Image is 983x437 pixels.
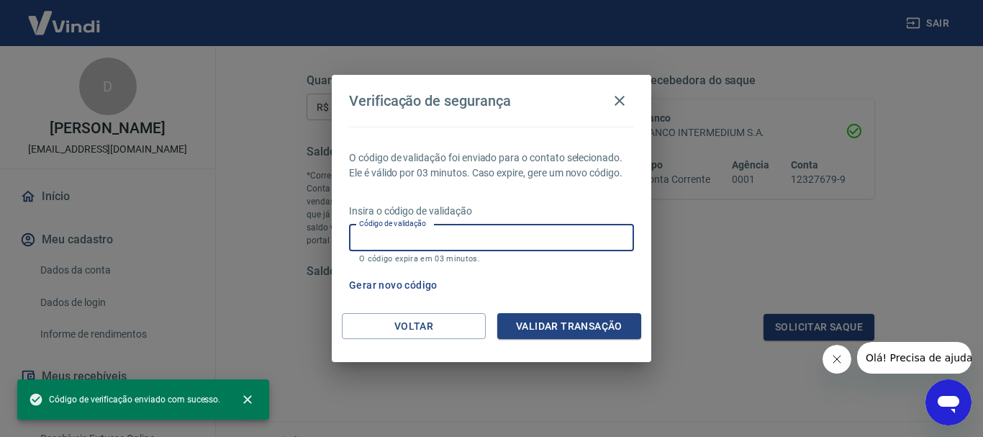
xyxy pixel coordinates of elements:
[359,254,624,263] p: O código expira em 03 minutos.
[359,218,426,229] label: Código de validação
[9,10,121,22] span: Olá! Precisa de ajuda?
[349,150,634,181] p: O código de validação foi enviado para o contato selecionado. Ele é válido por 03 minutos. Caso e...
[857,342,971,374] iframe: Mensagem da empresa
[823,345,851,374] iframe: Fechar mensagem
[925,379,971,425] iframe: Botão para abrir a janela de mensagens
[342,313,486,340] button: Voltar
[232,384,263,415] button: close
[349,204,634,219] p: Insira o código de validação
[29,392,220,407] span: Código de verificação enviado com sucesso.
[343,272,443,299] button: Gerar novo código
[349,92,511,109] h4: Verificação de segurança
[497,313,641,340] button: Validar transação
